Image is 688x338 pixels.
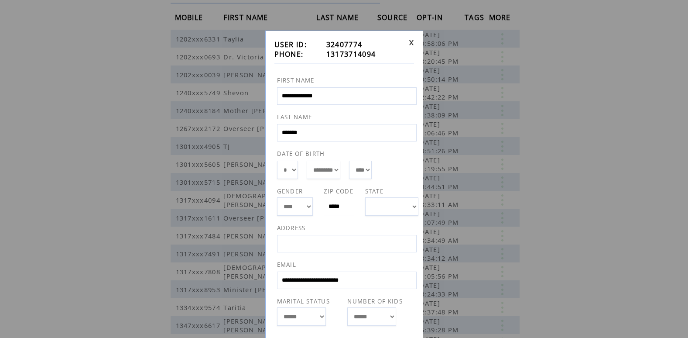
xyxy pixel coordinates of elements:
[277,113,312,121] span: LAST NAME
[277,224,306,232] span: ADDRESS
[324,187,354,195] span: ZIP CODE
[326,40,363,49] span: 32407774
[365,187,384,195] span: STATE
[277,76,315,84] span: FIRST NAME
[277,150,325,158] span: DATE OF BIRTH
[274,49,304,59] span: PHONE:
[347,297,403,305] span: NUMBER OF KIDS
[277,297,330,305] span: MARITAL STATUS
[274,40,307,49] span: USER ID:
[326,49,376,59] span: 13173714094
[277,261,297,269] span: EMAIL
[277,187,303,195] span: GENDER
